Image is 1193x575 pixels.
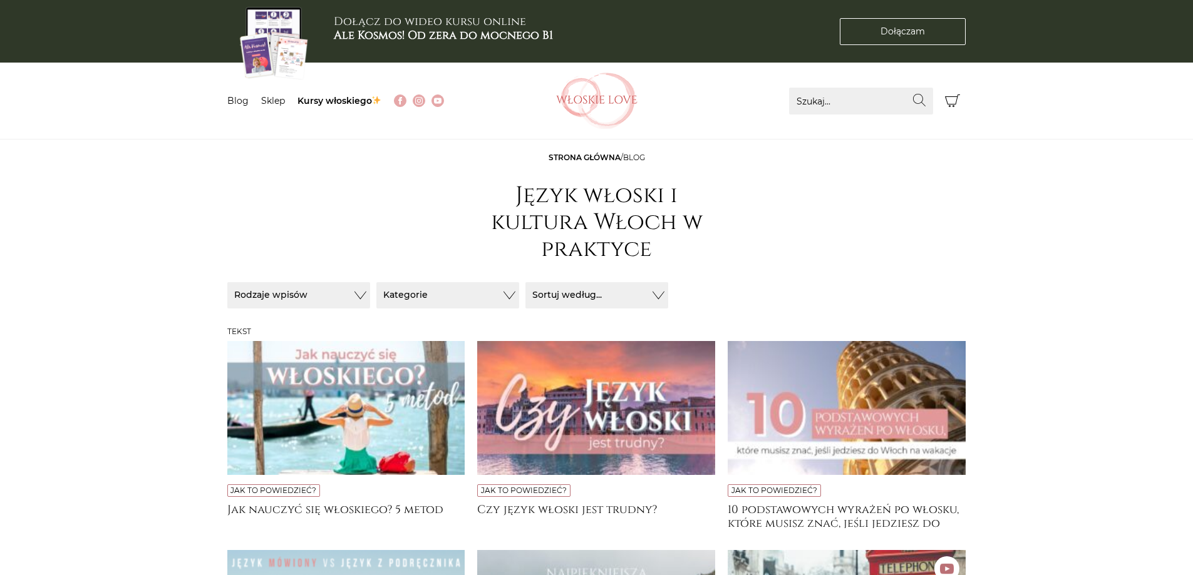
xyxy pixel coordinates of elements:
h3: Tekst [227,327,966,336]
b: Ale Kosmos! Od zera do mocnego B1 [334,28,553,43]
a: 10 podstawowych wyrażeń po włosku, które musisz znać, jeśli jedziesz do [GEOGRAPHIC_DATA] na wakacje [728,503,966,528]
button: Rodzaje wpisów [227,282,370,308]
a: Jak nauczyć się włoskiego? 5 metod [227,503,465,528]
a: Strona główna [549,153,621,162]
span: Blog [623,153,645,162]
span: / [549,153,645,162]
a: Dołączam [840,18,966,45]
img: Włoskielove [556,73,638,129]
button: Koszyk [939,88,966,114]
span: Dołączam [881,25,925,38]
a: Jak to powiedzieć? [731,486,817,495]
input: Szukaj... [789,88,933,114]
a: Sklep [261,95,285,106]
a: Blog [227,95,249,106]
h3: Dołącz do wideo kursu online [334,15,553,42]
button: Sortuj według... [525,282,668,308]
h1: Język włoski i kultura Włoch w praktyce [472,182,722,263]
a: Jak to powiedzieć? [230,486,316,495]
a: Jak to powiedzieć? [481,486,567,495]
img: ✨ [372,96,381,104]
button: Kategorie [376,282,519,308]
a: Kursy włoskiego [297,95,382,106]
a: Czy język włoski jest trudny? [477,503,715,528]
